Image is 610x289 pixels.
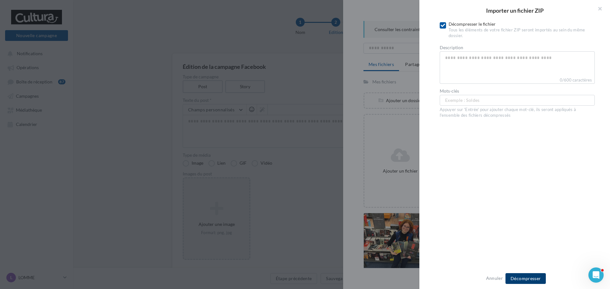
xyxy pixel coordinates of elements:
iframe: Intercom live chat [588,267,604,283]
span: Exemple : Soldes [445,97,480,104]
button: Décompresser [505,273,546,284]
button: Annuler [484,274,505,282]
h2: Importer un fichier ZIP [430,8,600,13]
div: Tous les éléments de votre fichier ZIP seront importés au sein du même dossier. [449,27,595,39]
label: Mots-clés [440,89,595,93]
label: 0/600 caractères [440,77,595,84]
div: Décompresser le fichier [449,21,595,39]
label: Description [440,45,595,50]
span: Appuyer sur 'Entrée' pour ajouter chaque mot-clé, ils seront appliqués à l'ensemble des fichiers ... [440,107,576,118]
span: Décompresser [511,276,541,281]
